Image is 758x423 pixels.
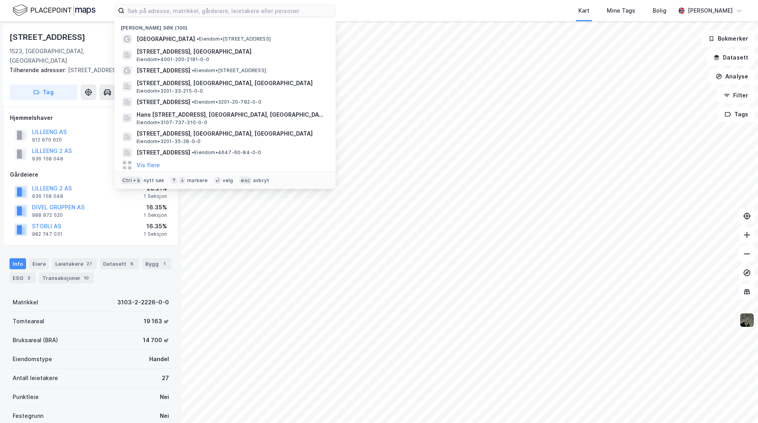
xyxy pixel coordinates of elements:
span: [STREET_ADDRESS] [137,148,190,157]
div: 27 [162,373,169,383]
div: 16.35% [144,203,167,212]
span: • [192,99,194,105]
span: Eiendom • 3107-737-310-0-0 [137,119,207,126]
div: 1 Seksjon [144,212,167,218]
span: Eiendom • [STREET_ADDRESS] [192,67,266,74]
span: • [192,149,194,155]
img: logo.f888ab2527a4732fd821a326f86c7f29.svg [13,4,96,17]
div: Mine Tags [607,6,635,15]
div: Hjemmelshaver [10,113,172,123]
span: [STREET_ADDRESS], [GEOGRAPHIC_DATA] [137,47,326,56]
span: [STREET_ADDRESS], [GEOGRAPHIC_DATA], [GEOGRAPHIC_DATA] [137,78,326,88]
button: Tag [9,84,77,100]
div: velg [223,177,233,184]
div: nytt søk [144,177,165,184]
div: 988 872 520 [32,212,63,218]
span: Eiendom • 3201-35-28-0-0 [137,138,201,145]
div: Datasett [100,258,139,269]
div: 19 163 ㎡ [144,317,169,326]
div: 27 [85,260,94,268]
span: Eiendom • 3201-33-215-0-0 [137,88,203,94]
div: markere [187,177,208,184]
div: Info [9,258,26,269]
input: Søk på adresse, matrikkel, gårdeiere, leietakere eller personer [124,5,335,17]
div: Transaksjoner [39,272,94,283]
div: Eiendomstype [13,354,52,364]
button: Tags [718,106,755,122]
button: Datasett [707,50,755,65]
div: 936 158 048 [32,193,63,199]
span: Eiendom • [STREET_ADDRESS] [197,36,271,42]
span: [GEOGRAPHIC_DATA] [137,34,195,44]
span: Eiendom • 3201-20-782-0-0 [192,99,261,105]
div: Bygg [142,258,171,269]
div: Tomteareal [13,317,44,326]
span: Tilhørende adresser: [9,67,68,73]
div: esc [239,177,251,184]
div: 3103-2-2226-0-0 [117,298,169,307]
div: 1523, [GEOGRAPHIC_DATA], [GEOGRAPHIC_DATA] [9,47,136,65]
div: Gårdeiere [10,170,172,179]
span: Eiendom • 4001-200-2181-0-0 [137,56,209,63]
button: Vis flere [137,160,160,170]
span: Eiendom • 4647-60-84-0-0 [192,149,261,156]
div: [STREET_ADDRESS] [9,65,166,75]
button: Filter [717,88,755,103]
div: [PERSON_NAME] søk (100) [114,19,336,33]
div: Kart [578,6,589,15]
div: Kontrollprogram for chat [719,385,758,423]
div: ESG [9,272,36,283]
div: Festegrunn [13,411,43,421]
button: Bokmerker [702,31,755,47]
div: Punktleie [13,392,39,402]
div: Leietakere [52,258,97,269]
div: 1 Seksjon [144,231,167,237]
div: 6 [128,260,136,268]
div: [PERSON_NAME] [688,6,733,15]
div: Nei [160,411,169,421]
div: Ctrl + k [121,177,142,184]
iframe: Chat Widget [719,385,758,423]
div: 1 [160,260,168,268]
div: 1 Seksjon [144,193,167,199]
span: [STREET_ADDRESS] [137,66,190,75]
div: Eiere [29,258,49,269]
div: 982 747 031 [32,231,62,237]
div: 912 970 620 [32,137,62,143]
div: Antall leietakere [13,373,58,383]
span: • [197,36,199,42]
span: [STREET_ADDRESS], [GEOGRAPHIC_DATA], [GEOGRAPHIC_DATA] [137,129,326,138]
button: Analyse [709,69,755,84]
div: 10 [82,274,90,282]
div: avbryt [253,177,269,184]
div: Matrikkel [13,298,38,307]
span: Hans [STREET_ADDRESS], [GEOGRAPHIC_DATA], [GEOGRAPHIC_DATA] [137,110,326,119]
div: 936 158 048 [32,156,63,162]
div: 16.35% [144,222,167,231]
div: Handel [149,354,169,364]
div: Bolig [653,6,666,15]
img: 9k= [739,313,754,328]
span: [STREET_ADDRESS] [137,97,190,107]
div: Nei [160,392,169,402]
div: [STREET_ADDRESS] [9,31,87,43]
span: • [192,67,194,73]
div: 14 700 ㎡ [143,335,169,345]
div: Bruksareal (BRA) [13,335,58,345]
div: 3 [25,274,33,282]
